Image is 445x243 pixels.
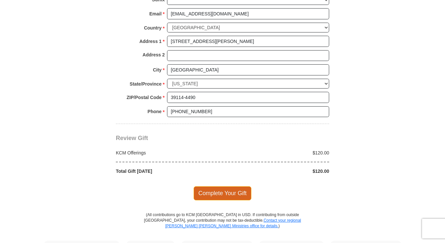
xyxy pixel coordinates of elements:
strong: Address 1 [139,37,162,46]
span: Review Gift [116,135,148,141]
strong: City [153,65,161,74]
a: Contact your regional [PERSON_NAME] [PERSON_NAME] Ministries office for details. [165,218,301,228]
strong: State/Province [130,79,161,89]
strong: Phone [148,107,162,116]
strong: Address 2 [142,50,165,59]
strong: Country [144,23,162,32]
div: $120.00 [222,168,333,174]
p: (All contributions go to KCM [GEOGRAPHIC_DATA] in USD. If contributing from outside [GEOGRAPHIC_D... [144,212,301,241]
span: Complete Your Gift [194,186,252,200]
div: $120.00 [222,150,333,156]
div: KCM Offerings [113,150,223,156]
strong: Email [149,9,161,18]
strong: ZIP/Postal Code [127,93,162,102]
div: Total Gift [DATE] [113,168,223,174]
